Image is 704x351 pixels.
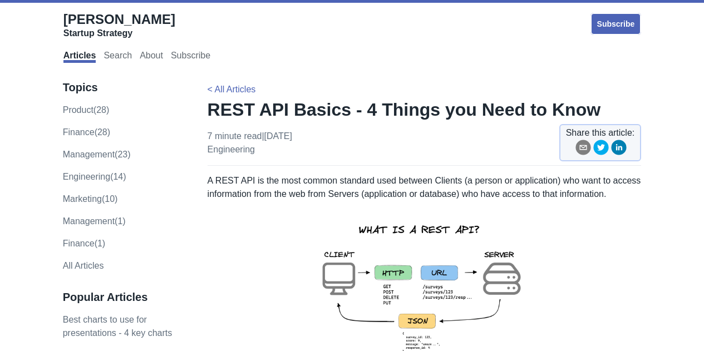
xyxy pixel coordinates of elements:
[63,172,126,181] a: engineering(14)
[590,13,642,35] a: Subscribe
[593,140,609,159] button: twitter
[611,140,627,159] button: linkedin
[63,261,104,270] a: All Articles
[63,290,184,304] h3: Popular Articles
[63,216,126,226] a: Management(1)
[63,81,184,95] h3: Topics
[566,126,635,140] span: Share this article:
[575,140,591,159] button: email
[63,127,110,137] a: finance(28)
[63,150,131,159] a: management(23)
[63,315,173,338] a: Best charts to use for presentations - 4 key charts
[208,174,642,201] p: A REST API is the most common standard used between Clients (a person or application) who want to...
[104,51,132,63] a: Search
[208,85,256,94] a: < All Articles
[140,51,163,63] a: About
[63,51,96,63] a: Articles
[208,130,292,156] p: 7 minute read | [DATE]
[63,194,118,204] a: marketing(10)
[208,145,255,154] a: engineering
[171,51,210,63] a: Subscribe
[63,11,175,39] a: [PERSON_NAME]Startup Strategy
[63,239,105,248] a: Finance(1)
[208,98,642,121] h1: REST API Basics - 4 Things you Need to Know
[63,105,110,115] a: product(28)
[63,28,175,39] div: Startup Strategy
[63,12,175,27] span: [PERSON_NAME]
